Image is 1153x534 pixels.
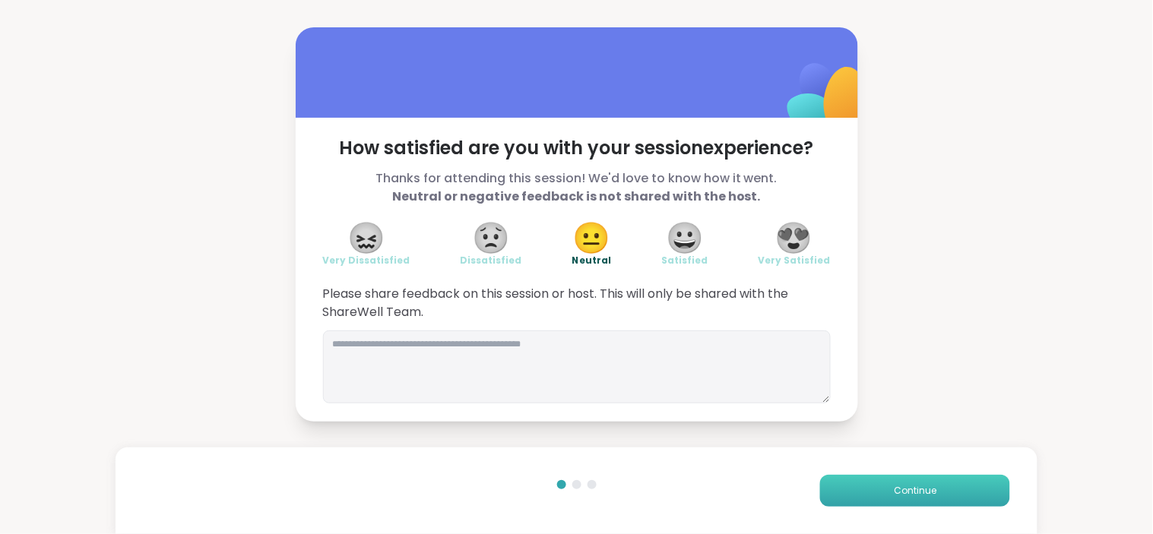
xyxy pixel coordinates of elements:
[323,254,410,267] span: Very Dissatisfied
[894,484,936,498] span: Continue
[472,224,510,251] span: 😟
[752,24,903,175] img: ShareWell Logomark
[323,169,831,206] span: Thanks for attending this session! We'd love to know how it went.
[572,254,612,267] span: Neutral
[461,254,522,267] span: Dissatisfied
[347,224,385,251] span: 😖
[573,224,611,251] span: 😐
[759,254,831,267] span: Very Satisfied
[323,136,831,160] span: How satisfied are you with your session experience?
[392,188,761,205] b: Neutral or negative feedback is not shared with the host.
[820,475,1010,507] button: Continue
[323,285,831,321] span: Please share feedback on this session or host. This will only be shared with the ShareWell Team.
[666,224,704,251] span: 😀
[775,224,813,251] span: 😍
[662,254,708,267] span: Satisfied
